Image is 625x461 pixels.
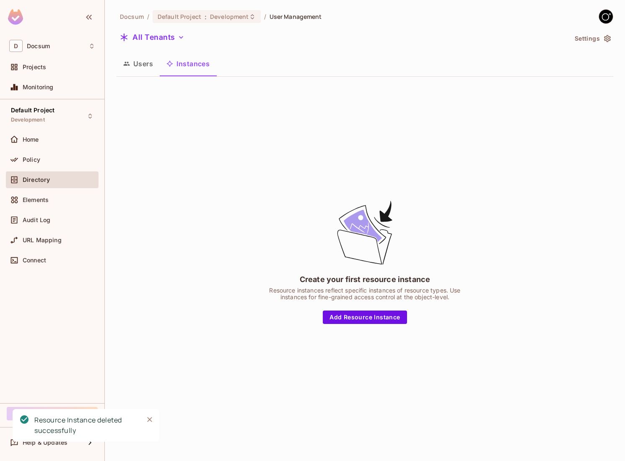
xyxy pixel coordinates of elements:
[270,13,322,21] span: User Management
[323,311,407,324] button: Add Resource Instance
[23,176,50,183] span: Directory
[23,197,49,203] span: Elements
[571,32,613,45] button: Settings
[599,10,613,23] img: GitStart-Docsum
[11,117,45,123] span: Development
[147,13,149,21] li: /
[264,13,266,21] li: /
[210,13,249,21] span: Development
[260,287,470,300] div: Resource instances reflect specific instances of resource types. Use instances for fine-grained a...
[9,40,23,52] span: D
[23,217,50,223] span: Audit Log
[143,413,156,426] button: Close
[8,9,23,25] img: SReyMgAAAABJRU5ErkJggg==
[117,31,188,44] button: All Tenants
[23,64,46,70] span: Projects
[160,53,216,74] button: Instances
[27,43,50,49] span: Workspace: Docsum
[158,13,201,21] span: Default Project
[11,107,54,114] span: Default Project
[23,156,40,163] span: Policy
[204,13,207,20] span: :
[300,274,430,285] div: Create your first resource instance
[23,136,39,143] span: Home
[23,84,54,91] span: Monitoring
[117,53,160,74] button: Users
[23,237,62,243] span: URL Mapping
[34,415,137,436] div: Resource Instance deleted successfully
[23,257,46,264] span: Connect
[120,13,144,21] span: the active workspace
